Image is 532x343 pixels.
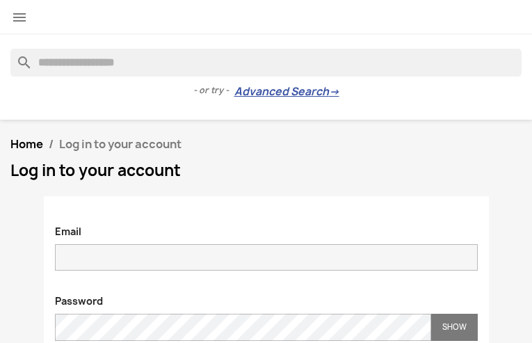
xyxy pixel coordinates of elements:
[45,218,92,239] label: Email
[45,287,113,308] label: Password
[10,136,43,152] a: Home
[55,314,431,341] input: Password input
[10,49,27,65] i: search
[10,162,522,179] h1: Log in to your account
[234,85,339,99] a: Advanced Search→
[11,9,28,26] i: 
[59,136,182,152] span: Log in to your account
[193,83,234,97] span: - or try -
[431,314,478,341] button: Show
[329,85,339,99] span: →
[10,49,522,77] input: Search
